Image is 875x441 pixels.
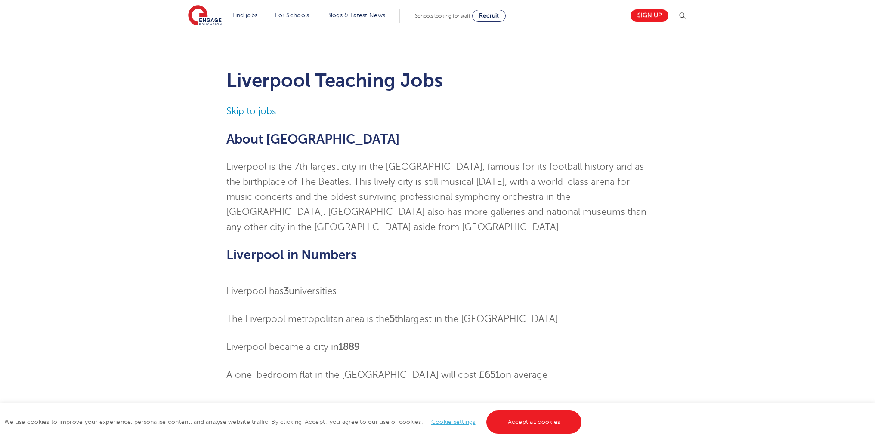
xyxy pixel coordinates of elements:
[226,248,649,262] h2: Liverpool in Numbers
[485,370,500,380] strong: 651
[327,12,386,18] a: Blogs & Latest News
[631,9,668,22] a: Sign up
[431,419,476,425] a: Cookie settings
[390,314,403,324] strong: 5th
[232,12,258,18] a: Find jobs
[226,70,649,91] h1: Liverpool Teaching Jobs
[188,5,222,27] img: Engage Education
[4,419,584,425] span: We use cookies to improve your experience, personalise content, and analyse website traffic. By c...
[486,410,582,434] a: Accept all cookies
[339,342,360,352] strong: 1889
[226,367,649,383] li: A one-bedroom flat in the [GEOGRAPHIC_DATA] will cost £ on average
[226,132,649,147] h2: About [GEOGRAPHIC_DATA]
[479,12,499,19] span: Recruit
[472,10,506,22] a: Recruit
[275,12,309,18] a: For Schools
[415,13,470,19] span: Schools looking for staff
[226,340,649,355] li: Liverpool became a city in
[226,312,649,327] li: The Liverpool metropolitan area is the largest in the [GEOGRAPHIC_DATA]
[226,284,649,299] li: Liverpool has universities
[226,106,276,116] a: Skip to jobs
[226,159,649,235] p: Liverpool is the 7th largest city in the [GEOGRAPHIC_DATA], famous for its football history and a...
[284,286,289,296] strong: 3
